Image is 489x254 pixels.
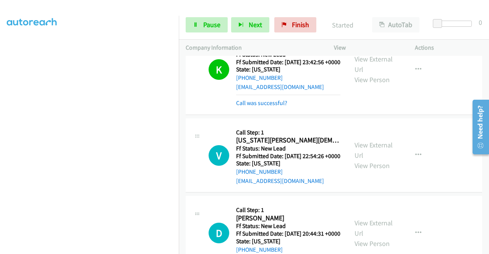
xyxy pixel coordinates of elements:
a: Pause [186,17,228,32]
iframe: Resource Center [467,97,489,157]
h5: Ff Status: New Lead [236,145,341,152]
p: Started [327,20,358,30]
a: Call was successful? [236,99,287,107]
a: View Person [355,75,390,84]
a: View Person [355,161,390,170]
a: View Person [355,239,390,248]
h5: Call Step: 1 [236,129,341,136]
a: [EMAIL_ADDRESS][DOMAIN_NAME] [236,83,324,91]
div: The call is yet to be attempted [209,223,229,243]
div: Delay between calls (in seconds) [437,21,472,27]
a: [PHONE_NUMBER] [236,246,283,253]
h5: Ff Status: New Lead [236,222,340,230]
span: Finish [292,20,309,29]
h5: State: [US_STATE] [236,160,341,167]
a: [EMAIL_ADDRESS][DOMAIN_NAME] [236,177,324,184]
h5: State: [US_STATE] [236,66,340,73]
button: AutoTab [372,17,419,32]
p: View [334,43,401,52]
h1: K [209,59,229,80]
a: [PHONE_NUMBER] [236,168,283,175]
a: Finish [274,17,316,32]
h2: [PERSON_NAME] [236,214,340,223]
div: The call is yet to be attempted [209,145,229,166]
h5: State: [US_STATE] [236,238,340,245]
span: Pause [203,20,220,29]
div: 0 [479,17,482,28]
a: View External Url [355,141,393,160]
a: View External Url [355,218,393,238]
h5: Ff Submitted Date: [DATE] 23:42:56 +0000 [236,58,340,66]
h1: V [209,145,229,166]
h1: D [209,223,229,243]
h5: Ff Submitted Date: [DATE] 20:44:31 +0000 [236,230,340,238]
h2: [US_STATE][PERSON_NAME][DEMOGRAPHIC_DATA] [236,136,341,145]
p: Company Information [186,43,320,52]
h5: Ff Submitted Date: [DATE] 22:54:26 +0000 [236,152,341,160]
span: Next [249,20,262,29]
button: Next [231,17,269,32]
p: Actions [415,43,482,52]
a: [PHONE_NUMBER] [236,74,283,81]
h5: Call Step: 1 [236,206,340,214]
